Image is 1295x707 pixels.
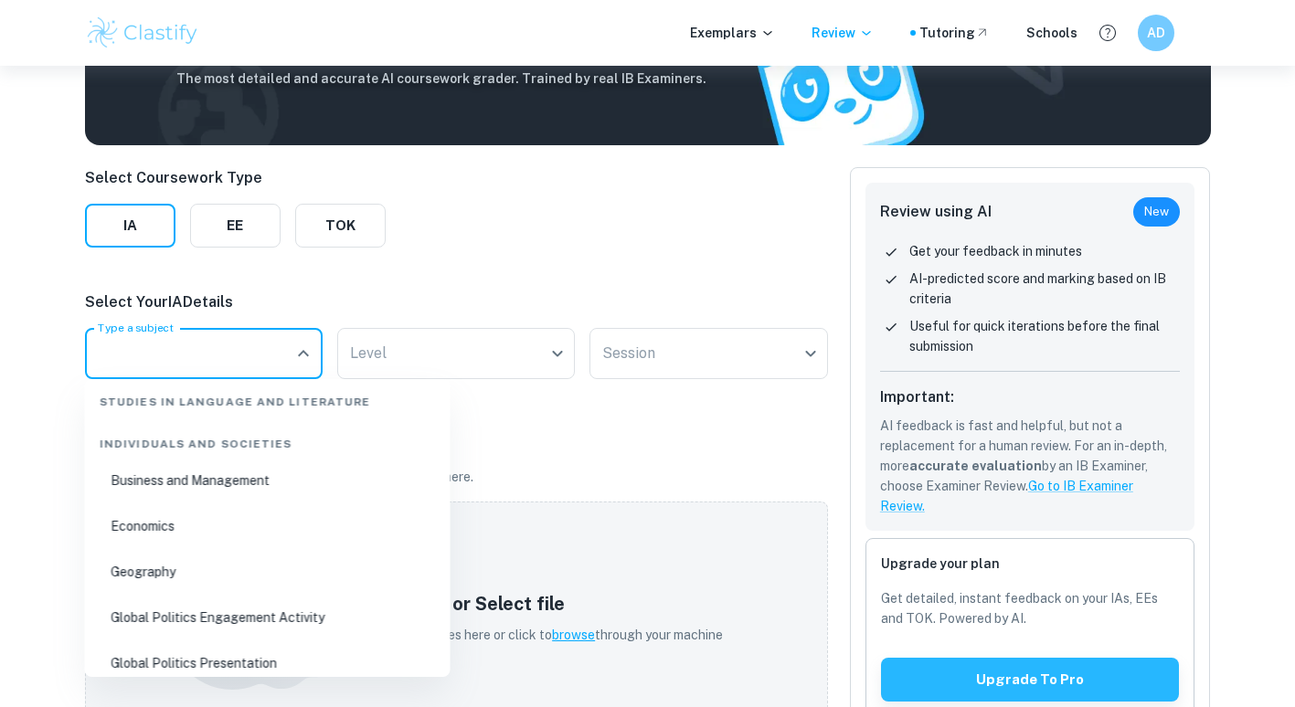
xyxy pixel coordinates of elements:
button: Help and Feedback [1092,17,1123,48]
p: Exemplars [690,23,775,43]
h5: Drop or Select file [405,590,723,617]
div: Individuals and Societies [92,421,443,459]
div: Studies in Language and Literature [92,379,443,417]
h6: Upgrade your plan [881,554,1180,574]
h6: Review using AI [880,201,992,223]
li: Global Politics Engagement Activity [92,596,443,638]
span: New [1133,203,1180,221]
p: Useful for quick iterations before the final submission [909,316,1181,356]
a: Tutoring [919,23,990,43]
h6: AD [1145,23,1166,43]
p: Select Coursework Type [85,167,386,189]
p: Review [812,23,874,43]
p: Select Your IA Details [85,291,828,313]
h6: The most detailed and accurate AI coursework grader. Trained by real IB Examiners. [176,69,706,89]
p: AI-predicted score and marking based on IB criteria [909,269,1181,309]
b: accurate evaluation [909,459,1042,473]
li: Global Politics Presentation [92,642,443,684]
p: Upload Your IA File [85,430,828,452]
h6: Important: [880,386,1181,408]
button: Close [291,341,316,366]
button: Upgrade to pro [881,658,1180,702]
a: Schools [1026,23,1077,43]
label: Type a subject [98,320,174,335]
p: Your file will be kept private. We won't share or upload it anywhere. [85,467,828,487]
span: browse [552,628,595,642]
p: Get your feedback in minutes [909,241,1082,261]
p: Get detailed, instant feedback on your IAs, EEs and TOK. Powered by AI. [881,588,1180,628]
p: AI feedback is fast and helpful, but not a replacement for a human review. For an in-depth, more ... [880,416,1181,516]
button: IA [85,204,175,248]
li: Business and Management [92,459,443,501]
li: Economics [92,505,443,547]
li: Geography [92,551,443,593]
img: Clastify logo [85,15,201,51]
p: Drop files here or click to through your machine [405,625,723,645]
button: AD [1138,15,1174,51]
button: TOK [295,204,386,248]
button: EE [190,204,281,248]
